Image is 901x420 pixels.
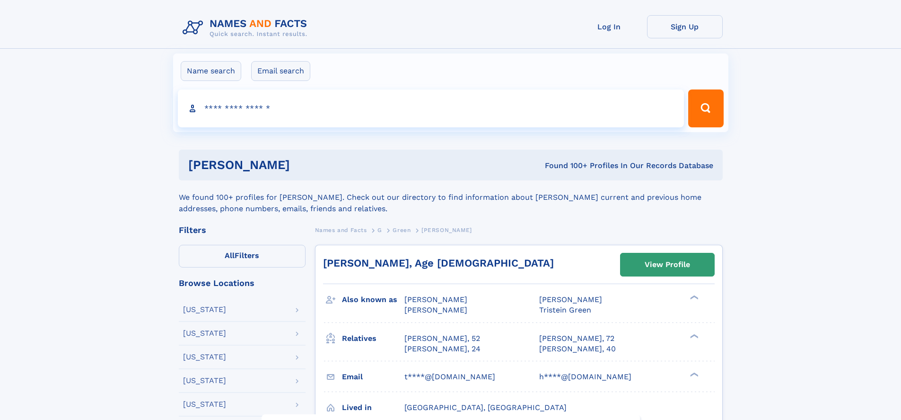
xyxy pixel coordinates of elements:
[342,292,404,308] h3: Also known as
[393,227,411,233] span: Green
[179,226,306,234] div: Filters
[377,224,382,236] a: G
[188,159,418,171] h1: [PERSON_NAME]
[178,89,684,127] input: search input
[342,331,404,347] h3: Relatives
[251,61,310,81] label: Email search
[647,15,723,38] a: Sign Up
[225,251,235,260] span: All
[417,161,713,171] div: Found 100+ Profiles In Our Records Database
[688,371,699,377] div: ❯
[183,377,226,384] div: [US_STATE]
[179,15,315,41] img: Logo Names and Facts
[404,344,481,354] a: [PERSON_NAME], 24
[183,401,226,408] div: [US_STATE]
[688,89,723,127] button: Search Button
[645,254,690,276] div: View Profile
[688,333,699,339] div: ❯
[393,224,411,236] a: Green
[621,253,714,276] a: View Profile
[183,353,226,361] div: [US_STATE]
[323,257,554,269] a: [PERSON_NAME], Age [DEMOGRAPHIC_DATA]
[539,344,616,354] a: [PERSON_NAME], 40
[179,180,723,214] div: We found 100+ profiles for [PERSON_NAME]. Check out our directory to find information about [PERS...
[404,403,567,412] span: [GEOGRAPHIC_DATA], [GEOGRAPHIC_DATA]
[421,227,472,233] span: [PERSON_NAME]
[342,369,404,385] h3: Email
[179,245,306,268] label: Filters
[404,295,467,304] span: [PERSON_NAME]
[539,333,614,344] a: [PERSON_NAME], 72
[183,330,226,337] div: [US_STATE]
[404,305,467,314] span: [PERSON_NAME]
[342,400,404,416] h3: Lived in
[539,305,591,314] span: Tristein Green
[571,15,647,38] a: Log In
[315,224,367,236] a: Names and Facts
[688,295,699,301] div: ❯
[377,227,382,233] span: G
[183,306,226,313] div: [US_STATE]
[179,279,306,287] div: Browse Locations
[539,295,602,304] span: [PERSON_NAME]
[404,333,480,344] a: [PERSON_NAME], 52
[181,61,241,81] label: Name search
